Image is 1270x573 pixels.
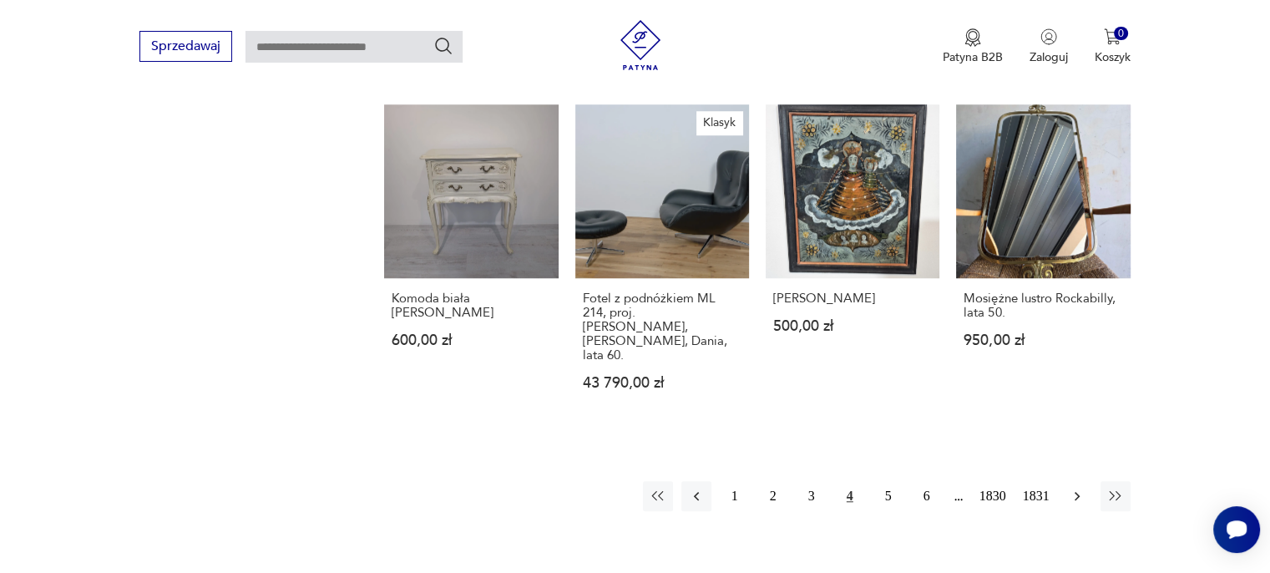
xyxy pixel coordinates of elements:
h3: Komoda biała [PERSON_NAME] [392,292,550,320]
a: Ikona medaluPatyna B2B [943,28,1003,65]
h3: Fotel z podnóżkiem ML 214, proj. [PERSON_NAME], [PERSON_NAME], Dania, lata 60. [583,292,741,363]
iframe: Smartsupp widget button [1213,506,1260,553]
button: 1 [720,481,750,511]
button: 3 [797,481,827,511]
a: KlasykFotel z podnóżkiem ML 214, proj. Illum Wikkelsø, Mikael Laursen, Dania, lata 60.Fotel z pod... [575,104,749,423]
button: Sprzedawaj [139,31,232,62]
button: 0Koszyk [1095,28,1131,65]
img: Ikonka użytkownika [1040,28,1057,45]
a: Sprzedawaj [139,42,232,53]
button: 4 [835,481,865,511]
button: Patyna B2B [943,28,1003,65]
img: Ikona medalu [964,28,981,47]
h3: [PERSON_NAME] [773,292,932,306]
div: 0 [1114,27,1128,41]
a: Komoda biała Ludwik XVKomoda biała [PERSON_NAME]600,00 zł [384,104,558,423]
p: 500,00 zł [773,319,932,333]
p: Patyna B2B [943,49,1003,65]
p: Zaloguj [1030,49,1068,65]
h3: Mosiężne lustro Rockabilly, lata 50. [964,292,1122,320]
p: 600,00 zł [392,333,550,347]
a: Ikona Maria Zell[PERSON_NAME]500,00 zł [766,104,939,423]
p: 43 790,00 zł [583,376,741,390]
p: 950,00 zł [964,333,1122,347]
img: Ikona koszyka [1104,28,1121,45]
button: Zaloguj [1030,28,1068,65]
p: Koszyk [1095,49,1131,65]
button: 5 [873,481,903,511]
button: 1831 [1019,481,1054,511]
button: Szukaj [433,36,453,56]
button: 1830 [975,481,1010,511]
button: 6 [912,481,942,511]
a: Mosiężne lustro Rockabilly, lata 50.Mosiężne lustro Rockabilly, lata 50.950,00 zł [956,104,1130,423]
img: Patyna - sklep z meblami i dekoracjami vintage [615,20,665,70]
button: 2 [758,481,788,511]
